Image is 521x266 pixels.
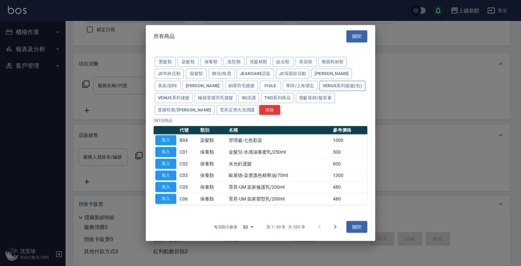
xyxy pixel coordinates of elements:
div: 50 [240,218,256,236]
button: JeanCare店販 [237,69,274,79]
button: 普羅旺斯/[PERSON_NAME] [155,105,215,115]
td: 1000 [331,134,367,146]
td: B04 [178,134,199,146]
button: Venus系列接髮(包) [319,81,365,91]
button: 清除 [259,105,280,115]
td: 480 [331,181,367,193]
button: 染髮類 [178,57,199,67]
span: 所有商品 [154,33,175,40]
button: 加入 [155,147,176,157]
td: 500 [331,146,367,158]
td: 保養類 [199,181,227,193]
td: C05 [178,181,199,193]
button: 組合類 [273,57,294,67]
td: C03 [178,170,199,181]
td: 染髮類 [199,134,227,146]
td: 保養類 [199,170,227,181]
td: 歐萊德-染燙護色精華油/70ml [227,170,331,181]
th: 類別 [199,126,227,135]
td: C06 [178,193,199,205]
td: 保養類 [199,146,227,158]
button: 5G洗護 [238,93,259,103]
td: 育昇-UM 皇家修護乳/200ml [227,181,331,193]
th: 代號 [178,126,199,135]
button: 銅環羽毛接髮 [225,81,258,91]
button: 加入 [155,194,176,204]
button: 加入 [155,135,176,145]
button: 關閉 [346,221,367,233]
th: 參考價格 [331,126,367,135]
p: 每頁顯示數量 [214,224,238,230]
button: 洗髮精類 [246,57,271,67]
button: 育昇店用大洗潤護 [217,105,258,115]
button: 極致零感羽毛接髮 [195,93,236,103]
td: 金髮兒-水感滋養蜜乳/250ml [227,146,331,158]
button: TKO系列商品 [261,93,294,103]
button: Venus系列接髮 [155,93,193,103]
button: Go to next page [327,219,343,235]
td: 480 [331,193,367,205]
td: C02 [178,158,199,170]
td: 保養類 [199,193,227,205]
button: JC母親節活動 [276,69,310,79]
button: 保養類 [201,57,222,67]
button: 造型類 [223,57,244,67]
p: 583 項商品 [154,118,367,123]
button: 美容類 [296,57,317,67]
button: 加入 [155,159,176,169]
button: 華田/上海望志 [283,81,318,91]
button: 加入 [155,182,176,192]
td: C01 [178,146,199,158]
button: 假髮類 [186,69,207,79]
button: 寶齡富錦/髮原素 [296,93,335,103]
button: 聯信/鳥慧 [209,69,235,79]
td: 600 [331,158,367,170]
td: 水光針護髮 [227,158,331,170]
button: JC年終活動 [155,69,184,79]
button: [PERSON_NAME] [183,81,223,91]
button: FIOLE [260,81,281,91]
th: 名稱 [227,126,331,135]
button: 燙髮類 [155,57,176,67]
td: 保養類 [199,158,227,170]
td: 1300 [331,170,367,181]
td: 管理處-七色彩染 [227,134,331,146]
td: 育昇-UM 皇家塑型乳/200ml [227,193,331,205]
button: 雜貨耗材類 [318,57,347,67]
button: 加入 [155,170,176,180]
p: 第 1–50 筆 共 583 筆 [266,224,305,230]
button: [PERSON_NAME] [311,69,352,79]
button: 關閉 [346,30,367,43]
button: 美宙/韻特 [155,81,181,91]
